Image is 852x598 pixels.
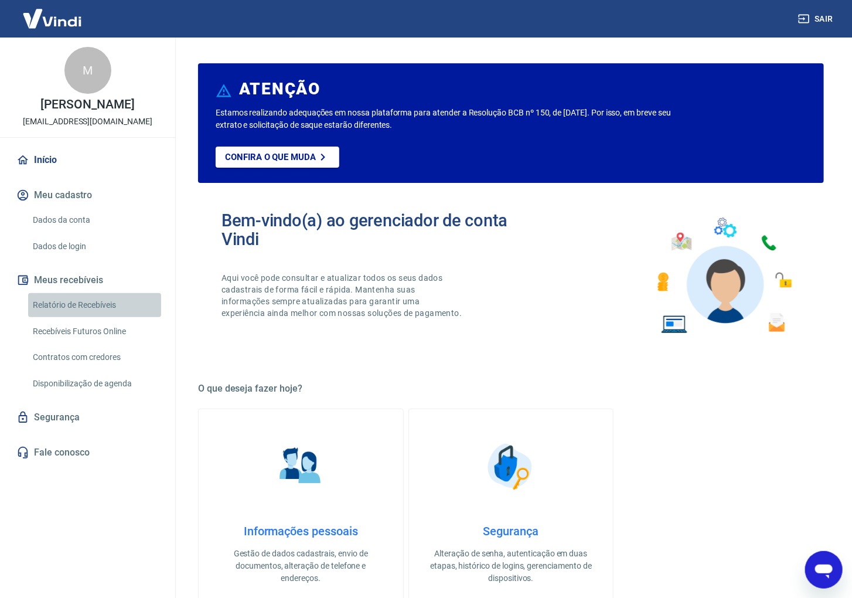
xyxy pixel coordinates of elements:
[40,98,134,111] p: [PERSON_NAME]
[221,272,464,319] p: Aqui você pode consultar e atualizar todos os seus dados cadastrais de forma fácil e rápida. Mant...
[28,293,161,317] a: Relatório de Recebíveis
[428,548,595,585] p: Alteração de senha, autenticação em duas etapas, histórico de logins, gerenciamento de dispositivos.
[216,147,339,168] a: Confira o que muda
[23,115,152,128] p: [EMAIL_ADDRESS][DOMAIN_NAME]
[225,152,316,162] p: Confira o que muda
[28,235,161,259] a: Dados de login
[239,83,321,95] h6: ATENÇÃO
[647,211,800,341] img: Imagem de um avatar masculino com diversos icones exemplificando as funcionalidades do gerenciado...
[28,208,161,232] a: Dados da conta
[198,383,824,395] h5: O que deseja fazer hoje?
[482,437,540,496] img: Segurança
[271,437,330,496] img: Informações pessoais
[216,107,688,131] p: Estamos realizando adequações em nossa plataforma para atender a Resolução BCB nº 150, de [DATE]....
[428,524,595,538] h4: Segurança
[28,320,161,344] a: Recebíveis Futuros Online
[14,267,161,293] button: Meus recebíveis
[64,47,111,94] div: M
[217,524,384,538] h4: Informações pessoais
[217,548,384,585] p: Gestão de dados cadastrais, envio de documentos, alteração de telefone e endereços.
[805,551,843,589] iframe: Botão para abrir a janela de mensagens
[14,440,161,466] a: Fale conosco
[14,182,161,208] button: Meu cadastro
[14,1,90,36] img: Vindi
[796,8,838,30] button: Sair
[14,147,161,173] a: Início
[14,405,161,430] a: Segurança
[28,345,161,369] a: Contratos com credores
[221,211,511,249] h2: Bem-vindo(a) ao gerenciador de conta Vindi
[28,372,161,396] a: Disponibilização de agenda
